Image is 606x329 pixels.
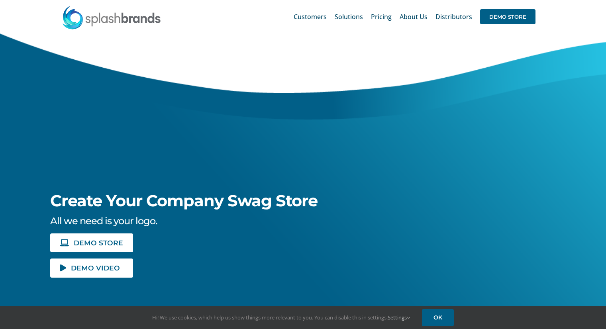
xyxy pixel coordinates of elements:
[50,215,157,227] span: All we need is your logo.
[152,314,410,321] span: Hi! We use cookies, which help us show things more relevant to you. You can disable this in setti...
[71,264,120,271] span: DEMO VIDEO
[294,14,327,20] span: Customers
[435,4,472,29] a: Distributors
[335,14,363,20] span: Solutions
[50,191,318,210] span: Create Your Company Swag Store
[294,4,535,29] nav: Main Menu
[480,4,535,29] a: DEMO STORE
[435,14,472,20] span: Distributors
[50,233,133,252] a: DEMO STORE
[388,314,410,321] a: Settings
[294,4,327,29] a: Customers
[422,309,454,326] a: OK
[371,4,392,29] a: Pricing
[480,9,535,24] span: DEMO STORE
[74,239,123,246] span: DEMO STORE
[371,14,392,20] span: Pricing
[62,6,161,29] img: SplashBrands.com Logo
[400,14,428,20] span: About Us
